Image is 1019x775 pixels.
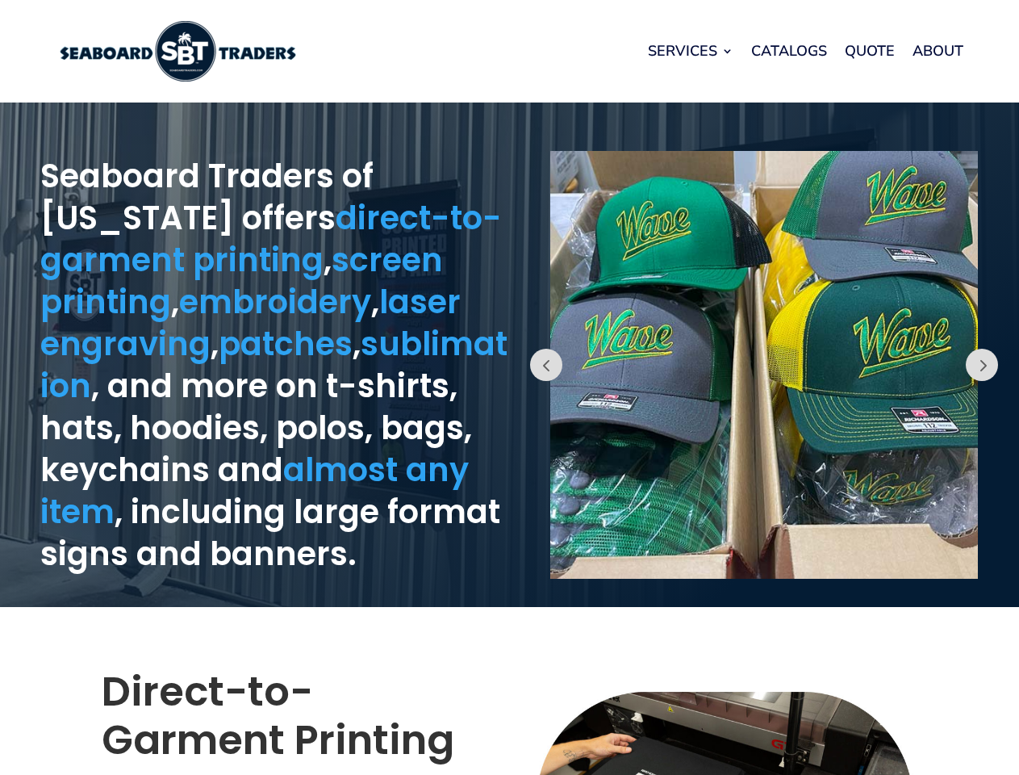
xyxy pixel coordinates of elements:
[179,279,371,325] a: embroidery
[40,195,502,283] a: direct-to-garment printing
[40,155,510,583] h1: Seaboard Traders of [US_STATE] offers , , , , , , and more on t-shirts, hats, hoodies, polos, bag...
[219,321,353,367] a: patches
[966,349,998,381] button: Prev
[40,279,461,367] a: laser engraving
[845,20,895,82] a: Quote
[102,668,487,773] h2: Direct-to-Garment Printing
[550,151,978,579] img: embroidered caps
[913,20,963,82] a: About
[751,20,827,82] a: Catalogs
[40,447,469,534] a: almost any item
[40,237,443,325] a: screen printing
[530,349,562,381] button: Prev
[40,321,507,408] a: sublimation
[648,20,733,82] a: Services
